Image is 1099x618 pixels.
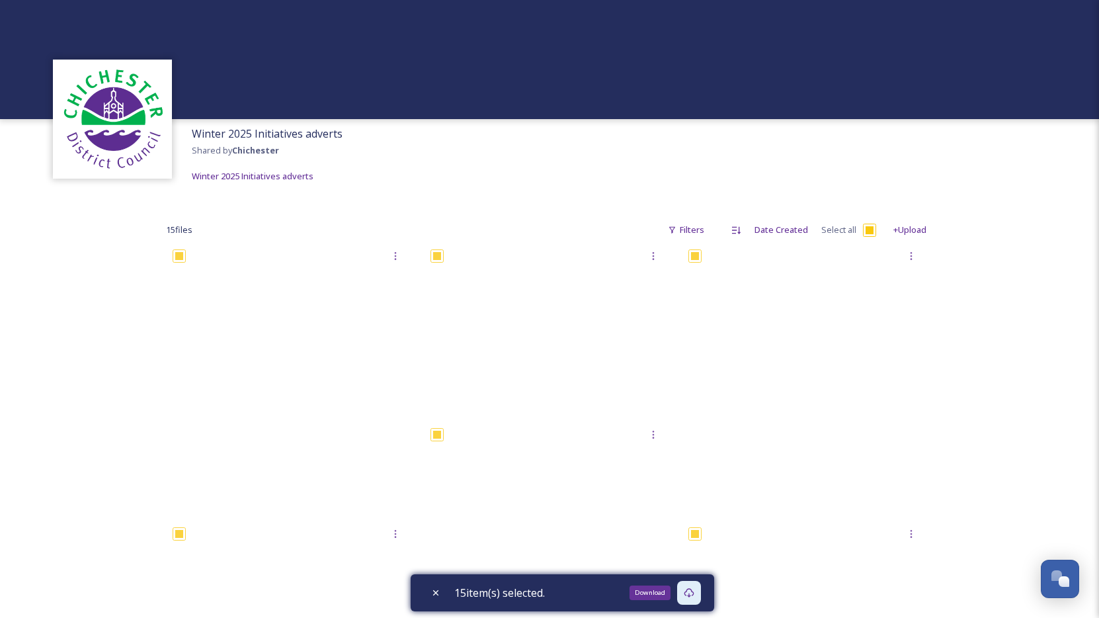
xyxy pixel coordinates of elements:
div: Filters [661,217,711,243]
div: Date Created [748,217,815,243]
strong: Chichester [232,144,279,156]
span: 15 item(s) selected. [454,585,545,601]
div: +Upload [887,217,933,243]
span: Shared by [192,144,279,156]
div: Download [630,586,671,600]
span: 15 file s [166,224,192,236]
button: Open Chat [1041,560,1079,598]
span: Winter 2025 Initiatives adverts [192,126,343,141]
span: Winter 2025 Initiatives adverts [192,170,313,182]
img: Logo_of_Chichester_District_Council.png [60,66,165,172]
span: Select all [821,224,856,236]
a: Winter 2025 Initiatives adverts [192,168,313,184]
iframe: msdoc-iframe [424,243,669,408]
